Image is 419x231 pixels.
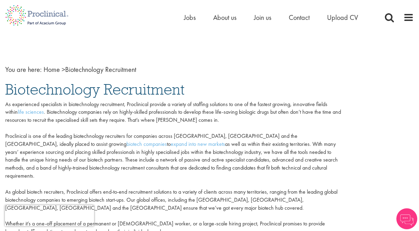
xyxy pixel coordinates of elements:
a: Upload CV [327,13,358,22]
a: Jobs [184,13,196,22]
span: > [62,65,65,74]
a: expand into new markets [171,140,225,148]
span: You are here: [5,65,42,74]
a: life sciences [18,108,44,115]
a: Contact [289,13,310,22]
span: Biotechnology Recruitment [44,65,136,74]
a: biotech companies [126,140,167,148]
a: About us [213,13,236,22]
span: Biotechnology Recruitment [5,80,185,99]
a: Join us [254,13,271,22]
a: breadcrumb link to Home [44,65,60,74]
img: Chatbot [396,208,417,229]
iframe: reCAPTCHA [5,205,94,226]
